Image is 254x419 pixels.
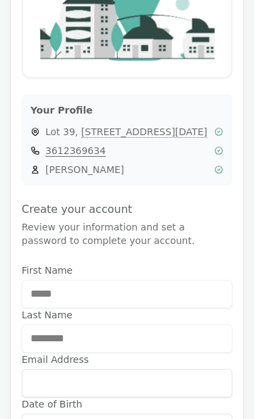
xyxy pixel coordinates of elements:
[45,163,209,176] span: [PERSON_NAME]
[45,125,209,139] span: Lot 39,
[22,201,232,218] h4: Create your account
[30,103,224,117] h3: Your Profile
[22,397,232,411] label: Date of Birth
[22,308,232,322] label: Last Name
[22,264,232,277] label: First Name
[22,220,232,247] p: Review your information and set a password to complete your account.
[22,353,232,366] label: Email Address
